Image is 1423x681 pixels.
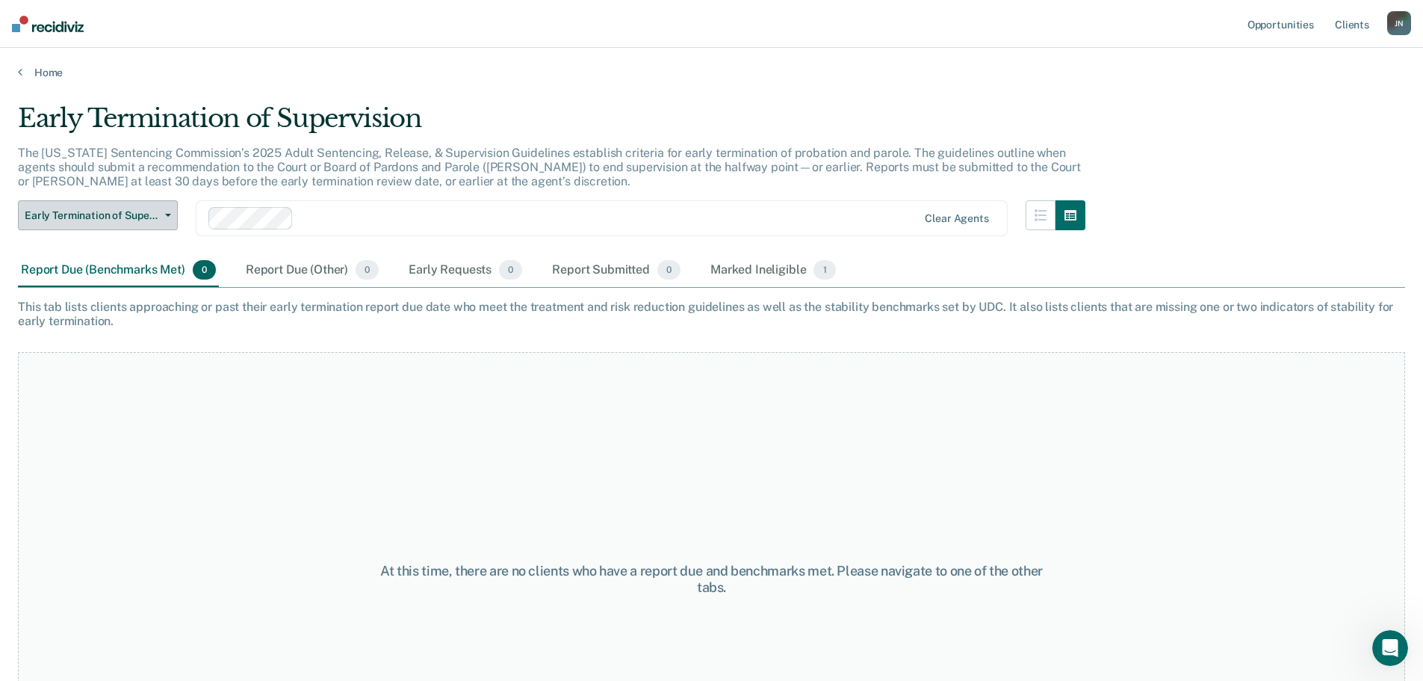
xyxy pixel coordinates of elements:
button: JN [1387,11,1411,35]
span: 0 [193,260,216,280]
div: Early Termination of Supervision [18,103,1085,146]
div: Report Due (Benchmarks Met)0 [18,254,219,287]
div: Report Submitted0 [549,254,683,287]
p: The [US_STATE] Sentencing Commission’s 2025 Adult Sentencing, Release, & Supervision Guidelines e... [18,146,1081,188]
img: Recidiviz [12,16,84,32]
div: Early Requests0 [406,254,525,287]
a: Home [18,66,1405,79]
div: Clear agents [925,212,988,225]
span: Early Termination of Supervision [25,209,159,222]
span: 0 [356,260,379,280]
div: This tab lists clients approaching or past their early termination report due date who meet the t... [18,300,1405,328]
span: 1 [813,260,835,280]
div: J N [1387,11,1411,35]
button: Early Termination of Supervision [18,200,178,230]
div: Marked Ineligible1 [707,254,839,287]
div: Report Due (Other)0 [243,254,382,287]
span: 0 [657,260,681,280]
iframe: Intercom live chat [1372,630,1408,666]
span: 0 [499,260,522,280]
div: At this time, there are no clients who have a report due and benchmarks met. Please navigate to o... [365,563,1058,595]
